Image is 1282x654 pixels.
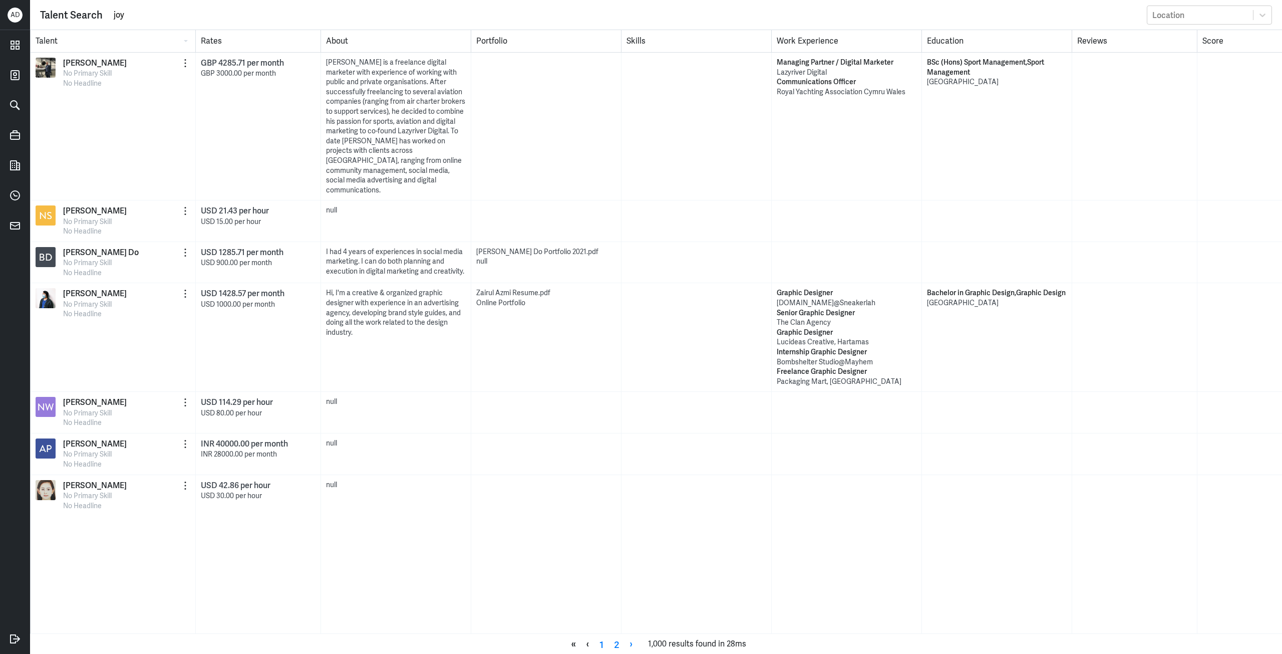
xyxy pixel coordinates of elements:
[777,87,916,97] p: Royal Yachting Association Cymru Wales
[8,8,23,23] div: AD
[63,501,102,510] span: No Headline
[63,268,102,277] span: No Headline
[201,450,277,459] span: INR 28000.00 per month
[777,367,916,377] p: Freelance Graphic Designer
[63,258,112,267] span: No Primary Skill
[63,69,112,78] span: No Primary Skill
[63,450,112,459] span: No Primary Skill
[63,491,112,500] span: No Primary Skill
[63,247,139,258] a: [PERSON_NAME] Do
[201,480,270,491] span: USD 42.86 per hour
[777,347,916,357] p: Internship Graphic Designer
[201,397,273,407] span: USD 114.29 per hour
[201,288,284,299] span: USD 1428.57 per month
[594,636,609,651] a: Page 1
[201,258,272,267] span: USD 900.00 per month
[777,318,916,328] p: The Clan Agency
[113,8,1142,23] input: Search
[326,439,466,449] div: null
[777,298,916,308] p: [DOMAIN_NAME]@Sneakerlah
[326,247,466,277] div: I had 4 years of experiences in social media marketing. I can do both planning and execution in d...
[581,636,594,651] span: ‹
[648,636,746,651] span: 1,000 results found in 28ms
[927,58,1067,77] p: BSc (Hons) Sport Management , Sport Management
[326,288,466,337] div: Hi, I'm a creative & organized graphic designer with experience in an advertising agency, develop...
[63,460,102,469] span: No Headline
[63,408,112,417] span: No Primary Skill
[63,79,102,88] span: No Headline
[771,30,921,52] div: Work Experience
[777,77,916,87] p: Communications Officer
[195,30,320,52] div: Rates
[326,397,466,407] div: null
[63,227,102,236] span: No Headline
[201,217,261,226] span: USD 15.00 per hour
[1152,10,1184,20] div: Location
[63,439,127,450] a: [PERSON_NAME]
[609,636,624,651] a: Page 2
[31,30,196,52] div: Talent
[63,58,127,69] a: [PERSON_NAME]
[63,309,102,318] span: No Headline
[927,288,1067,298] p: Bachelor in Graphic Design , Graphic Design
[326,58,466,195] div: [PERSON_NAME] is a freelance digital marketer with experience of working with public and private ...
[566,636,581,651] span: «
[201,58,284,68] span: GBP 4285.71 per month
[63,480,127,491] a: [PERSON_NAME]
[201,247,283,258] span: USD 1285.71 per month
[201,491,262,500] span: USD 30.00 per hour
[320,30,471,52] div: About
[777,288,916,298] p: Graphic Designer
[201,69,276,78] span: GBP 3000.00 per month
[624,636,638,651] a: Next page
[777,58,916,68] p: Managing Partner / Digital Marketer
[201,205,269,216] span: USD 21.43 per hour
[777,328,916,338] p: Graphic Designer
[63,288,127,299] a: [PERSON_NAME]
[326,205,466,215] div: null
[777,337,916,347] p: Lucideas Creative, Hartamas
[621,30,771,52] div: Skills
[476,288,616,298] div: Zairul Azmi Resume.pdf
[777,357,916,367] p: Bombshelter Studio@Mayhem
[201,408,262,417] span: USD 80.00 per hour
[777,377,916,387] p: Packaging Mart, [GEOGRAPHIC_DATA]
[777,308,916,318] p: Senior Graphic Designer
[40,8,103,23] div: Talent Search
[1072,30,1197,52] div: Reviews
[476,298,616,308] div: Online Portfolio
[63,217,112,226] span: No Primary Skill
[63,418,102,427] span: No Headline
[63,397,127,408] a: [PERSON_NAME]
[326,480,466,490] div: null
[921,30,1072,52] div: Education
[201,300,275,309] span: USD 1000.00 per month
[63,300,112,309] span: No Primary Skill
[777,68,916,78] p: Lazyriver Digital
[63,205,127,216] a: [PERSON_NAME]
[476,257,616,267] div: null
[927,298,1067,308] p: [GEOGRAPHIC_DATA]
[476,247,616,257] div: [PERSON_NAME] Do Portfolio 2021.pdf
[927,77,1067,87] p: [GEOGRAPHIC_DATA]
[471,30,621,52] div: Portfolio
[201,439,288,449] span: INR 40000.00 per month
